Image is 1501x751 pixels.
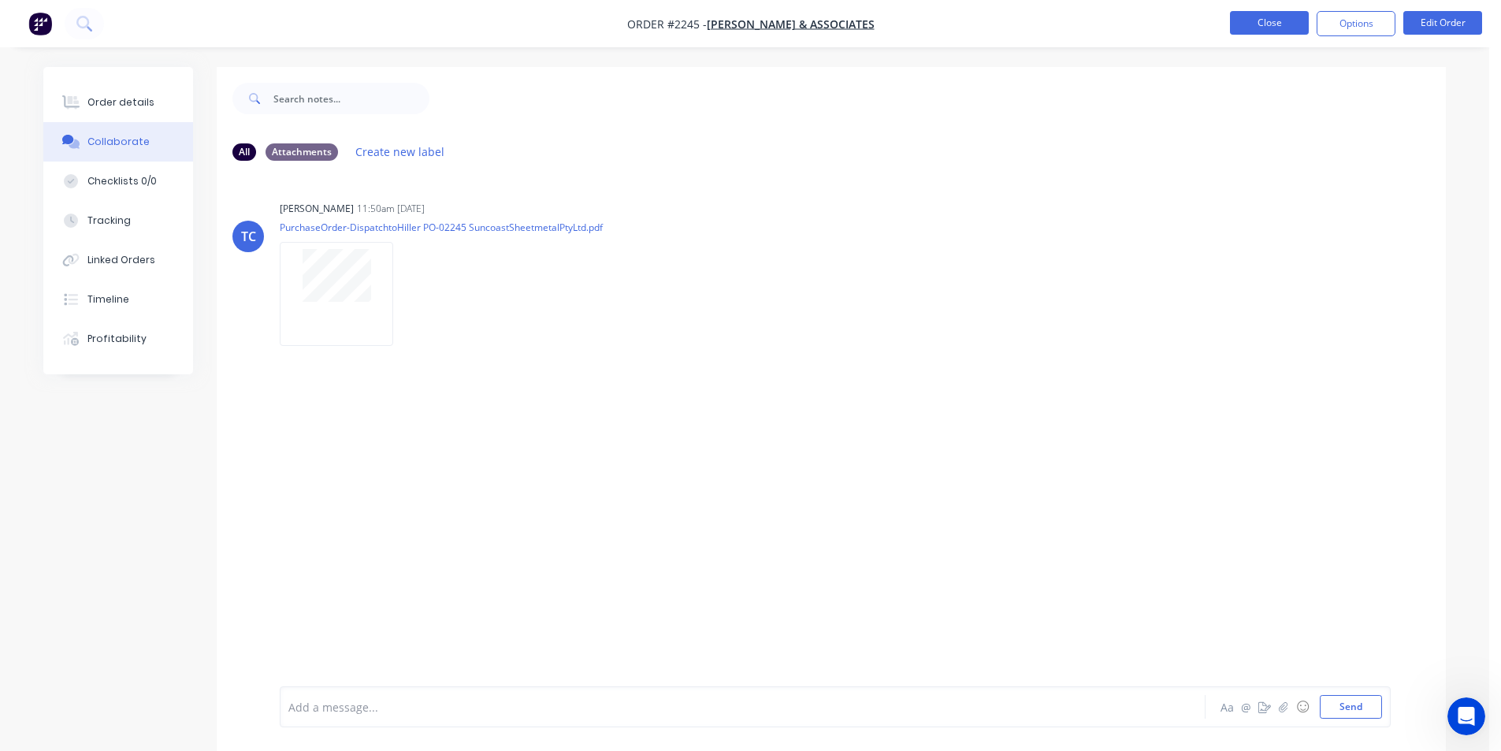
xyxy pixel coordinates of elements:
button: Timeline [43,280,193,319]
button: Create new label [347,141,453,162]
div: Collaborate [87,135,150,149]
button: Send [1320,695,1382,719]
button: Collaborate [43,122,193,162]
div: Linked Orders [87,253,155,267]
div: Profitability [87,332,147,346]
button: Aa [1217,697,1236,716]
iframe: Intercom live chat [1447,697,1485,735]
img: Factory [28,12,52,35]
p: PurchaseOrder-DispatchtoHiller PO-02245 SuncoastSheetmetalPtyLtd.pdf [280,221,603,234]
div: TC [241,227,256,246]
button: Profitability [43,319,193,359]
a: [PERSON_NAME] & ASSOCIATES [707,17,875,32]
button: @ [1236,697,1255,716]
div: 11:50am [DATE] [357,202,425,216]
div: Order details [87,95,154,110]
button: Tracking [43,201,193,240]
div: Tracking [87,214,131,228]
button: Order details [43,83,193,122]
div: All [232,143,256,161]
div: Checklists 0/0 [87,174,157,188]
button: ☺ [1293,697,1312,716]
button: Edit Order [1403,11,1482,35]
button: Close [1230,11,1309,35]
div: [PERSON_NAME] [280,202,354,216]
span: Order #2245 - [627,17,707,32]
div: Attachments [266,143,338,161]
div: Timeline [87,292,129,307]
button: Linked Orders [43,240,193,280]
input: Search notes... [273,83,429,114]
button: Checklists 0/0 [43,162,193,201]
button: Options [1317,11,1395,36]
